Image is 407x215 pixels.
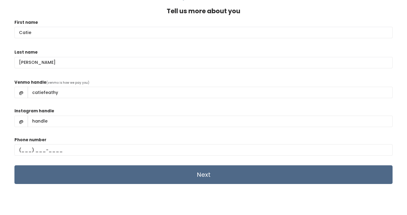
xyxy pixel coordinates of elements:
[14,49,38,55] label: Last name
[14,116,28,127] span: @
[167,8,240,14] h4: Tell us more about you
[14,137,46,143] label: Phone number
[14,20,38,26] label: First name
[14,79,46,86] label: Venmo handle
[14,165,393,184] input: Next
[14,144,393,156] input: (___) ___-____
[28,87,393,98] input: handle
[28,116,393,127] input: handle
[14,87,28,98] span: @
[46,80,89,85] span: (venmo is how we pay you)
[14,108,54,114] label: Instagram handle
